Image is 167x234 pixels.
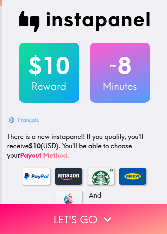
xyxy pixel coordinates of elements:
p: And more... [87,191,114,209]
h2: $10 [19,52,79,79]
img: Instapanel [19,11,150,32]
h3: Minutes [90,79,150,93]
h3: Reward [19,79,79,93]
b: $10 [29,142,41,150]
div: Français [18,115,39,125]
a: Payout Method [20,151,67,159]
span: ~ [108,56,118,76]
p: If you qualify, you'll receive (USD) . You'll be able to choose your . [7,132,162,160]
button: Français [7,113,41,127]
h2: 8 [90,52,150,79]
span: There is a new instapanel! [7,132,85,141]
